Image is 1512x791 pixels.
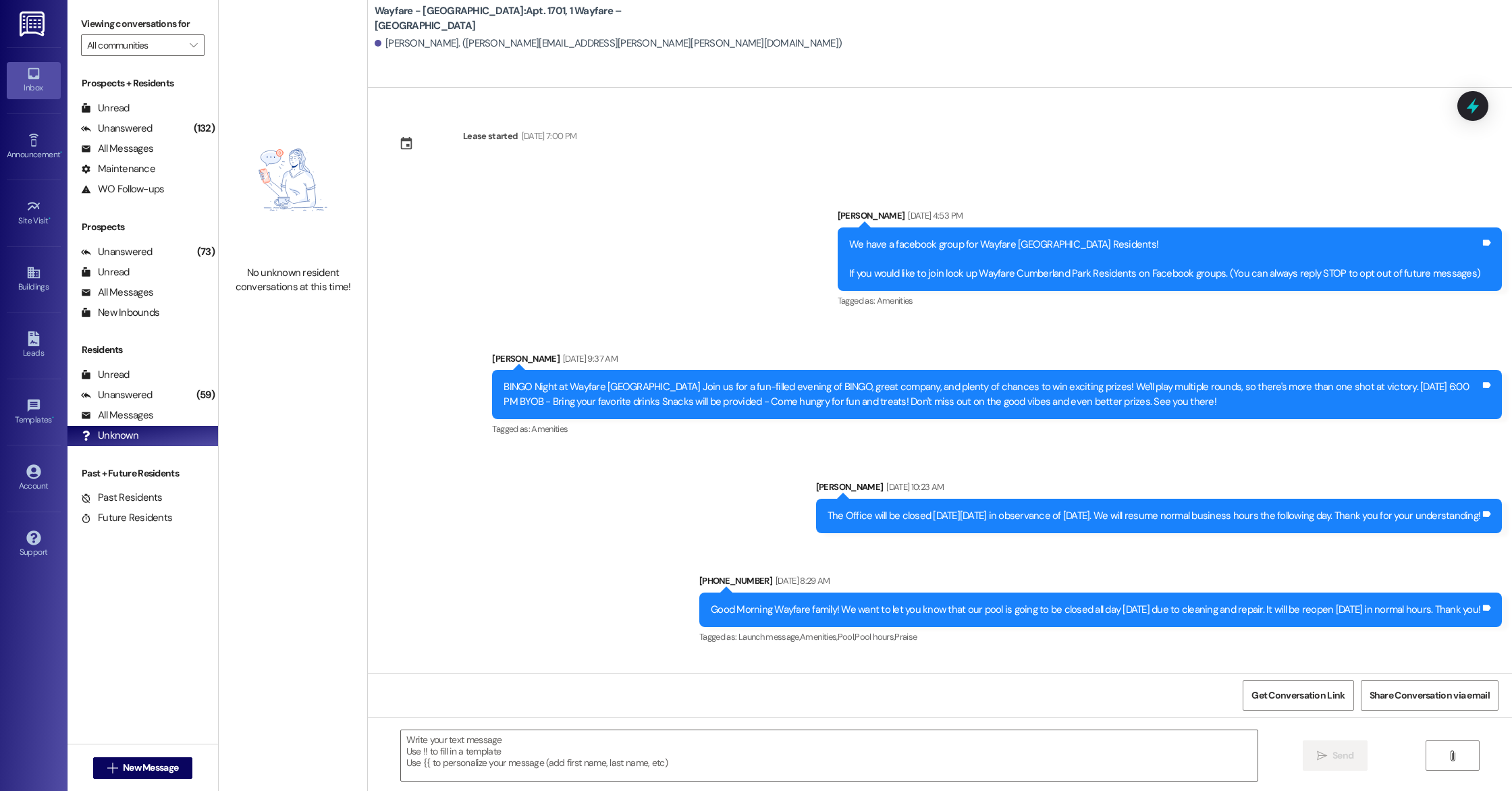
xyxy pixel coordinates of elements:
input: All communities [87,34,183,56]
div: (59) [193,385,218,406]
span: Get Conversation Link [1251,688,1345,703]
div: Unread [81,265,130,279]
div: Past + Future Residents [67,466,218,481]
a: Support [7,526,61,563]
div: [DATE] 7:00 PM [518,129,577,143]
div: Past Residents [81,491,163,505]
div: [PERSON_NAME] [816,480,1502,499]
div: (73) [194,242,218,263]
label: Viewing conversations for [81,13,205,34]
span: Praise [894,631,917,643]
div: [DATE] 4:53 PM [905,209,963,223]
div: We have a facebook group for Wayfare [GEOGRAPHIC_DATA] Residents! If you would like to join look ... [849,238,1480,281]
a: Templates • [7,394,61,431]
b: Wayfare - [GEOGRAPHIC_DATA]: Apt. 1701, 1 Wayfare – [GEOGRAPHIC_DATA] [375,4,645,33]
div: Prospects [67,220,218,234]
span: Launch message , [738,631,800,643]
button: Get Conversation Link [1243,680,1353,711]
a: Account [7,460,61,497]
span: Pool , [838,631,855,643]
button: Share Conversation via email [1361,680,1498,711]
div: Tagged as: [838,291,1502,310]
div: Residents [67,343,218,357]
div: Future Residents [81,511,172,525]
span: Amenities , [800,631,838,643]
div: [DATE] 8:29 AM [772,574,830,588]
div: [PERSON_NAME]. ([PERSON_NAME][EMAIL_ADDRESS][PERSON_NAME][PERSON_NAME][DOMAIN_NAME]) [375,36,842,51]
div: Prospects + Residents [67,76,218,90]
span: Amenities [877,295,913,306]
span: Amenities [531,423,568,435]
img: ResiDesk Logo [20,11,47,36]
span: New Message [123,761,178,775]
span: Send [1332,748,1353,763]
button: Send [1303,740,1368,771]
div: (132) [190,118,218,139]
div: [PHONE_NUMBER] [699,574,1502,593]
div: BINGO Night at Wayfare [GEOGRAPHIC_DATA] Join us for a fun-filled evening of BINGO, great company... [504,380,1480,409]
div: Unread [81,101,130,115]
a: Inbox [7,62,61,99]
div: Maintenance [81,162,155,176]
span: Share Conversation via email [1370,688,1490,703]
a: Leads [7,327,61,364]
div: Unread [81,368,130,382]
img: empty-state [234,101,352,258]
i:  [107,763,117,773]
div: All Messages [81,142,153,156]
div: [PERSON_NAME] [838,209,1502,227]
div: Unknown [81,429,138,443]
div: All Messages [81,285,153,300]
div: Tagged as: [699,627,1502,647]
div: Unanswered [81,245,153,259]
div: [DATE] 9:37 AM [560,352,618,366]
div: The Office will be closed [DATE][DATE] in observance of [DATE]. We will resume normal business ho... [828,509,1480,523]
div: [DATE] 10:23 AM [883,480,944,494]
div: New Inbounds [81,306,159,320]
span: Pool hours , [855,631,894,643]
span: • [52,413,54,422]
div: WO Follow-ups [81,182,164,196]
div: Lease started [463,129,518,143]
div: [PERSON_NAME] [492,352,1502,371]
div: Unanswered [81,388,153,402]
span: • [49,214,51,223]
i:  [1317,751,1327,761]
button: New Message [93,757,193,779]
div: All Messages [81,408,153,422]
div: Good Morning Wayfare family! We want to let you know that our pool is going to be closed all day ... [711,603,1480,617]
i:  [1447,751,1457,761]
a: Site Visit • [7,195,61,231]
div: No unknown resident conversations at this time! [234,266,352,295]
a: Buildings [7,261,61,298]
div: Tagged as: [492,419,1502,439]
div: Unanswered [81,121,153,136]
i:  [190,40,197,51]
span: • [60,148,62,157]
